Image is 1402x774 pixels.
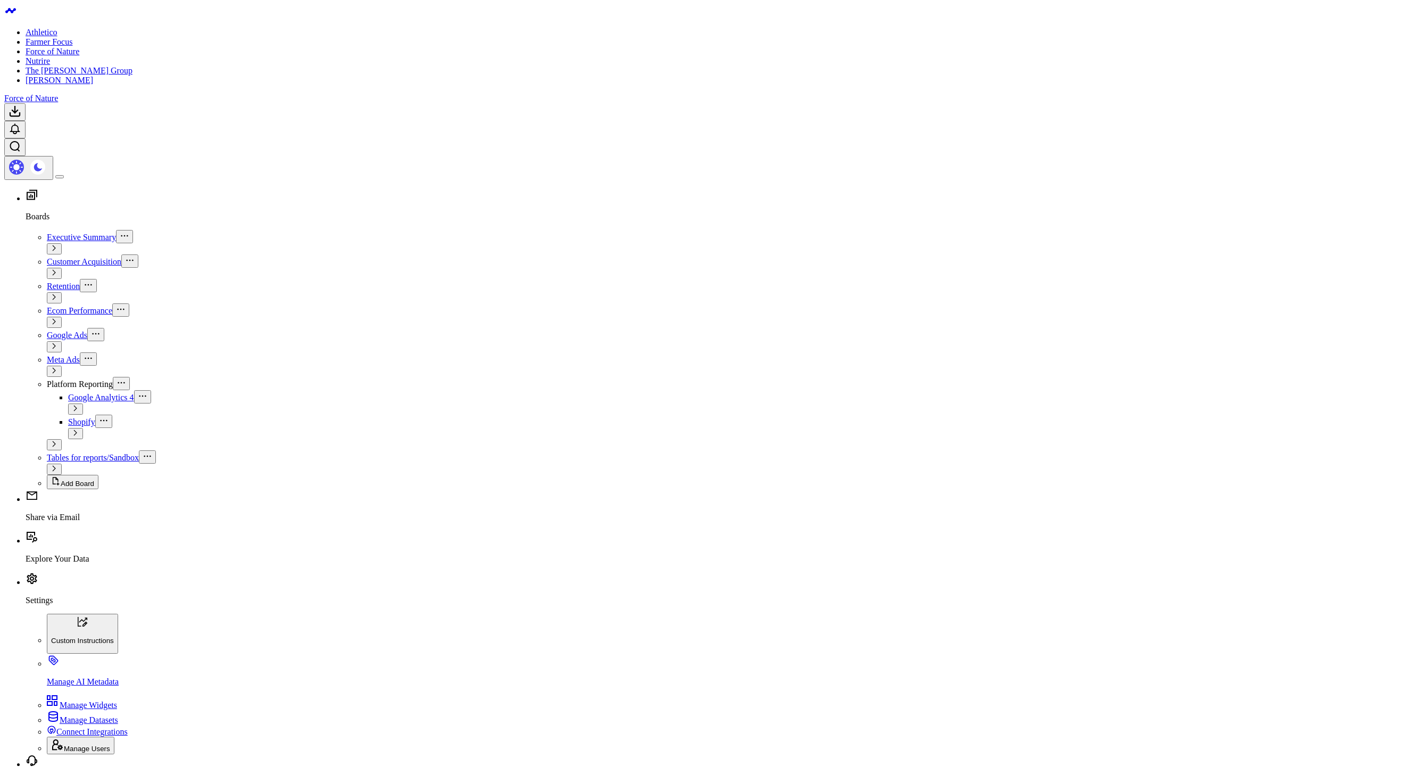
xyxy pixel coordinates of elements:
a: Farmer Focus [26,37,72,46]
button: Add Board [47,475,98,489]
a: Tables for reports/Sandbox [47,453,139,462]
a: Shopify [68,417,95,426]
span: Connect Integrations [56,727,128,736]
a: Google Analytics 4 [68,393,134,402]
span: Manage Widgets [60,701,117,710]
a: Manage AI Metadata [47,659,1398,687]
span: Platform Reporting [47,380,113,389]
a: Manage Widgets [47,701,117,710]
p: Settings [26,596,1398,605]
a: Manage Datasets [47,715,118,724]
a: Executive Summary [47,233,116,242]
p: Boards [26,212,1398,221]
span: Manage Users [64,745,110,753]
span: Manage Datasets [60,715,118,724]
p: Manage AI Metadata [47,677,1398,687]
a: Nutrire [26,56,50,65]
a: Force of Nature [26,47,79,56]
a: Meta Ads [47,355,80,364]
a: Connect Integrations [47,727,128,736]
a: [PERSON_NAME] [26,76,93,85]
a: Athletico [26,28,57,37]
a: Ecom Performance [47,306,112,315]
button: Custom Instructions [47,614,118,654]
p: Explore Your Data [26,554,1398,564]
p: Share via Email [26,513,1398,522]
a: Customer Acquisition [47,257,121,266]
p: Custom Instructions [51,637,114,645]
a: The [PERSON_NAME] Group [26,66,132,75]
a: Force of Nature [4,94,58,103]
button: Open search [4,138,26,156]
a: Google Ads [47,331,87,340]
button: Manage Users [47,737,114,754]
a: Retention [47,282,80,291]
